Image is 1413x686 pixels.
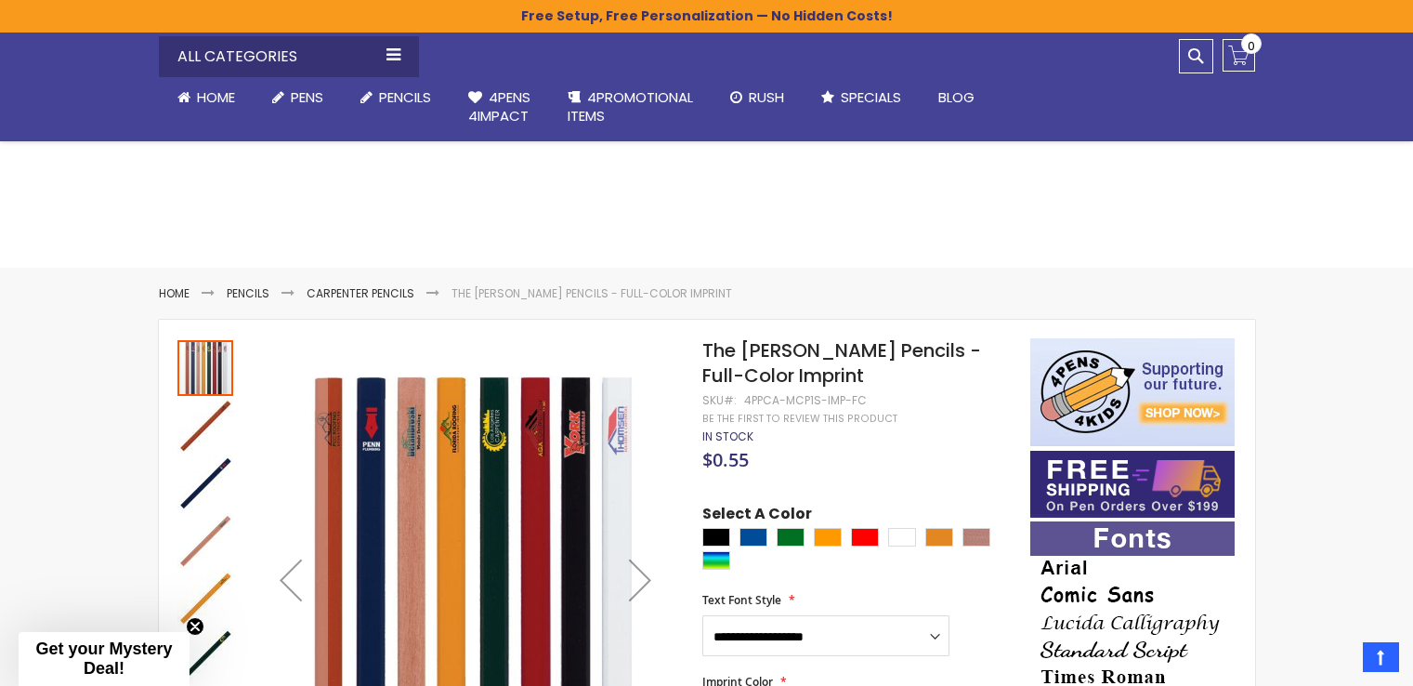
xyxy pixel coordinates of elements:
[803,77,920,118] a: Specials
[702,504,812,529] span: Select A Color
[1030,451,1235,518] img: Free shipping on orders over $199
[1248,37,1255,55] span: 0
[702,528,730,547] div: Black
[549,77,712,138] a: 4PROMOTIONALITEMS
[925,528,953,547] div: School Bus Yellow
[702,429,753,444] div: Availability
[177,398,233,454] img: The Carpenter Pencils - Full-Color Imprint
[702,592,781,608] span: Text Font Style
[177,513,233,569] img: The Carpenter Pencils - Full-Color Imprint
[227,285,269,301] a: Pencils
[177,338,235,396] div: The Carpenter Pencils - Full-Color Imprint
[1030,338,1235,446] img: 4pens 4 kids
[19,632,190,686] div: Get your Mystery Deal!Close teaser
[851,528,879,547] div: Red
[342,77,450,118] a: Pencils
[177,569,235,627] div: The Carpenter Pencils - Full-Color Imprint
[888,528,916,547] div: White
[702,447,749,472] span: $0.55
[159,77,254,118] a: Home
[177,455,233,511] img: The Carpenter Pencils - Full-Color Imprint
[962,528,990,547] div: Natural
[177,511,235,569] div: The Carpenter Pencils - Full-Color Imprint
[197,87,235,107] span: Home
[177,396,235,454] div: The Carpenter Pencils - Full-Color Imprint
[739,528,767,547] div: Dark Blue
[379,87,431,107] span: Pencils
[468,87,530,125] span: 4Pens 4impact
[920,77,993,118] a: Blog
[1363,642,1399,672] a: Top
[1223,39,1255,72] a: 0
[451,286,732,301] li: The [PERSON_NAME] Pencils - Full-Color Imprint
[702,412,897,426] a: Be the first to review this product
[177,627,235,684] div: The Carpenter Pencils - Full-Color Imprint
[159,36,419,77] div: All Categories
[186,617,204,636] button: Close teaser
[307,285,414,301] a: Carpenter Pencils
[291,87,323,107] span: Pens
[712,77,803,118] a: Rush
[254,77,342,118] a: Pens
[177,628,233,684] img: The Carpenter Pencils - Full-Color Imprint
[702,551,730,570] div: Assorted
[938,87,975,107] span: Blog
[568,87,693,125] span: 4PROMOTIONAL ITEMS
[841,87,901,107] span: Specials
[177,571,233,627] img: The Carpenter Pencils - Full-Color Imprint
[159,285,190,301] a: Home
[744,393,867,408] div: 4PPCA-MCP1S-IMP-FC
[814,528,842,547] div: Orange
[35,640,172,678] span: Get your Mystery Deal!
[702,429,753,444] span: In stock
[450,77,549,138] a: 4Pens4impact
[777,528,805,547] div: Green
[749,87,784,107] span: Rush
[702,337,981,389] span: The [PERSON_NAME] Pencils - Full-Color Imprint
[177,454,235,511] div: The Carpenter Pencils - Full-Color Imprint
[702,392,737,408] strong: SKU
